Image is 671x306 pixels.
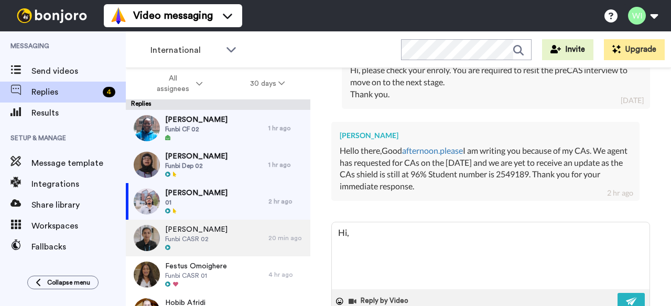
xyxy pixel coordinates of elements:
a: [PERSON_NAME]012 hr ago [126,183,310,220]
span: [PERSON_NAME] [165,188,228,198]
img: send-white.svg [626,297,637,305]
button: Collapse menu [27,276,99,289]
a: [PERSON_NAME]Funbi CF 021 hr ago [126,110,310,146]
div: [PERSON_NAME] [340,130,631,141]
span: Share library [31,199,126,211]
img: 4b3e8905-0190-41fe-ad1e-473d27afb39b-thumb.jpg [134,188,160,214]
span: 01 [165,198,228,207]
div: 20 min ago [268,234,305,242]
div: 1 hr ago [268,161,305,169]
div: [DATE] [621,95,644,106]
div: 4 [103,87,115,97]
span: Funbi Dep 02 [165,162,228,170]
button: Upgrade [604,39,665,60]
a: [PERSON_NAME]Funbi CASR 0220 min ago [126,220,310,256]
span: Workspaces [31,220,126,232]
button: All assignees [128,69,226,98]
button: Invite [542,39,593,60]
span: Integrations [31,178,126,190]
div: 2 hr ago [607,188,633,198]
span: Funbi CASR 01 [165,271,227,280]
button: 30 days [226,74,309,93]
span: Collapse menu [47,278,90,287]
a: afternoon.please [402,145,463,155]
a: [PERSON_NAME]Funbi Dep 021 hr ago [126,146,310,183]
img: vm-color.svg [110,7,127,24]
span: Replies [31,86,99,98]
span: Send videos [31,65,126,77]
div: Hi, please check your enroly. You are required to resit the preCAS interview to move on to the ne... [350,64,642,100]
span: [PERSON_NAME] [165,115,228,125]
div: Replies [126,99,310,110]
span: International [150,44,221,56]
div: 1 hr ago [268,124,305,132]
span: Funbi CF 02 [165,125,228,133]
img: 94fa5eca-16e8-43c4-ab44-e3af1d854f4f-thumb.jpg [134,152,160,178]
span: Message template [31,157,126,169]
div: 4 hr ago [268,270,305,279]
img: 18c8c6cf-73b7-44df-959e-9da70d9e2fcd-thumb.jpg [134,262,160,288]
span: Video messaging [133,8,213,23]
img: 3eaef87c-d0ef-4c96-8c5b-62a8d594d55b-thumb.jpg [134,115,160,141]
span: Festus Omoighere [165,261,227,271]
div: 2 hr ago [268,197,305,206]
span: Fallbacks [31,241,126,253]
textarea: Hi, [332,222,650,289]
span: Results [31,107,126,119]
a: Festus OmoighereFunbi CASR 014 hr ago [126,256,310,293]
div: Hello there,Good I am writing you because of my CAs. We agent has requested for CAs on the [DATE]... [340,145,631,192]
span: [PERSON_NAME] [165,224,228,235]
span: Funbi CASR 02 [165,235,228,243]
img: f1089aba-73b9-4612-a70f-95a4e4abc070-thumb.jpg [134,225,160,251]
span: [PERSON_NAME] [165,151,228,162]
span: All assignees [151,73,194,94]
img: bj-logo-header-white.svg [13,8,91,23]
